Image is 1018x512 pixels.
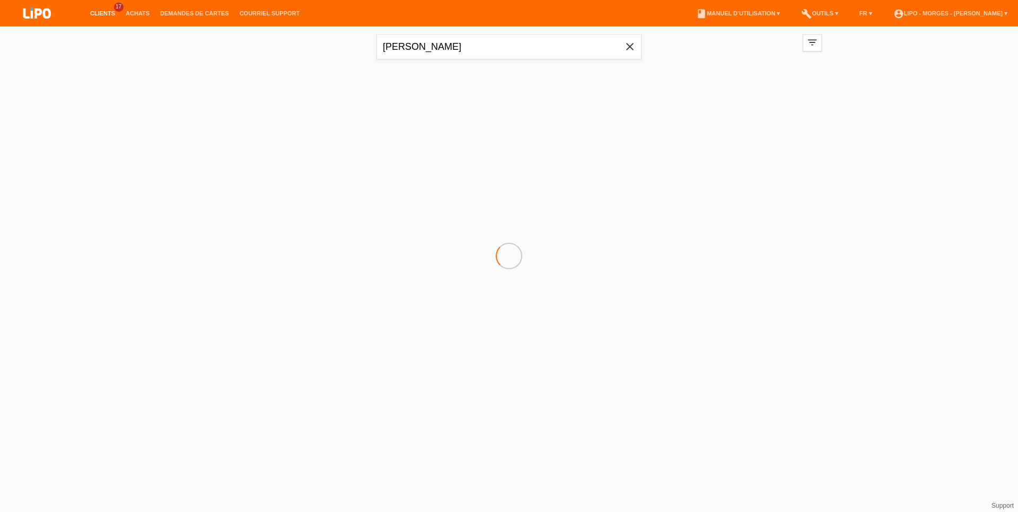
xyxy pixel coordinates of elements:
a: Courriel Support [234,10,305,16]
a: FR ▾ [854,10,877,16]
a: Achats [120,10,155,16]
a: Clients [85,10,120,16]
a: Support [991,502,1014,509]
a: bookManuel d’utilisation ▾ [691,10,785,16]
i: build [801,8,812,19]
a: LIPO pay [11,22,64,30]
i: account_circle [893,8,904,19]
input: Recherche... [376,34,642,59]
span: 17 [114,3,124,12]
a: buildOutils ▾ [796,10,843,16]
a: Demandes de cartes [155,10,234,16]
i: book [696,8,707,19]
i: filter_list [806,37,818,48]
i: close [624,40,636,53]
a: account_circleLIPO - Morges - [PERSON_NAME] ▾ [888,10,1013,16]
